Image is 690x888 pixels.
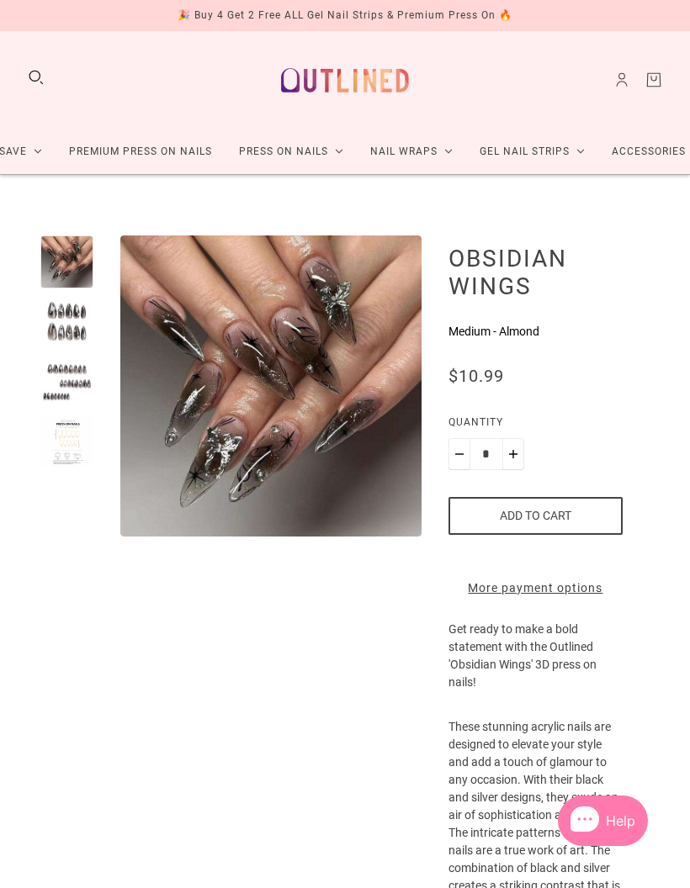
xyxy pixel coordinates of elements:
[613,71,631,89] a: Account
[178,7,512,24] div: 🎉 Buy 4 Get 2 Free ALL Gel Nail Strips & Premium Press On 🔥
[226,129,357,174] a: Press On Nails
[448,579,623,597] a: More payment options
[27,68,45,87] button: Search
[271,45,419,116] a: Outlined
[357,129,466,174] a: Nail Wraps
[448,497,623,535] button: Add to cart
[502,438,524,470] button: Plus
[448,438,470,470] button: Minus
[645,71,663,89] a: Cart
[120,235,422,536] img: Obsidian Wings - Press On Nails
[448,323,623,341] p: Medium - Almond
[448,414,623,438] label: Quantity
[448,244,623,300] h1: Obsidian Wings
[448,621,623,718] p: Get ready to make a bold statement with the Outlined 'Obsidian Wings' 3D press on nails!
[466,129,598,174] a: Gel Nail Strips
[120,235,422,536] modal-trigger: Enlarge product image
[448,366,504,386] span: $10.99
[56,129,226,174] a: Premium Press On Nails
